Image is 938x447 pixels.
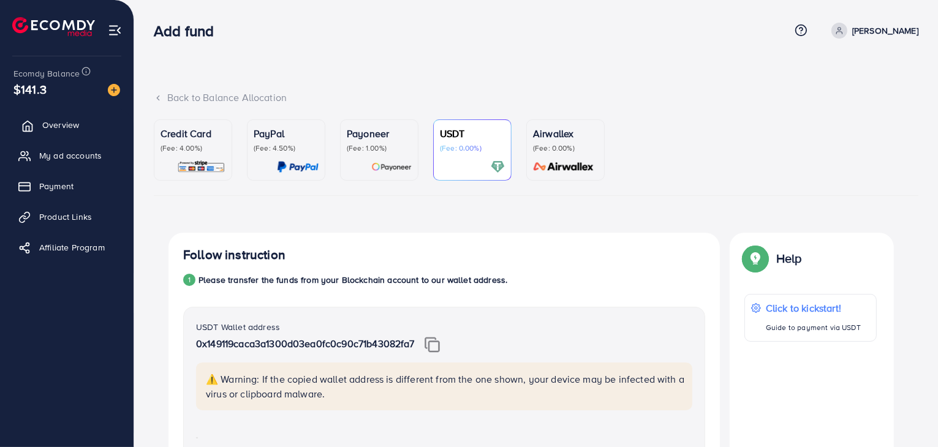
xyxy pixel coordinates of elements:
[183,274,195,286] div: 1
[744,247,766,269] img: Popup guide
[766,301,861,315] p: Click to kickstart!
[161,126,225,141] p: Credit Card
[39,211,92,223] span: Product Links
[886,392,929,438] iframe: Chat
[161,143,225,153] p: (Fee: 4.00%)
[206,372,685,401] p: ⚠️ Warning: If the copied wallet address is different from the one shown, your device may be infe...
[9,205,124,229] a: Product Links
[491,160,505,174] img: card
[177,160,225,174] img: card
[776,251,802,266] p: Help
[440,126,505,141] p: USDT
[254,126,319,141] p: PayPal
[766,320,861,335] p: Guide to payment via USDT
[9,143,124,168] a: My ad accounts
[154,91,918,105] div: Back to Balance Allocation
[826,23,918,39] a: [PERSON_NAME]
[254,143,319,153] p: (Fee: 4.50%)
[347,143,412,153] p: (Fee: 1.00%)
[440,143,505,153] p: (Fee: 0.00%)
[533,126,598,141] p: Airwallex
[529,160,598,174] img: card
[39,149,102,162] span: My ad accounts
[9,113,124,137] a: Overview
[12,17,95,36] img: logo
[425,337,440,353] img: img
[277,160,319,174] img: card
[13,80,47,98] span: $141.3
[533,143,598,153] p: (Fee: 0.00%)
[108,23,122,37] img: menu
[196,321,280,333] label: USDT Wallet address
[183,247,286,263] h4: Follow instruction
[347,126,412,141] p: Payoneer
[9,174,124,198] a: Payment
[108,84,120,96] img: image
[199,272,507,287] p: Please transfer the funds from your Blockchain account to our wallet address.
[852,23,918,38] p: [PERSON_NAME]
[42,119,79,131] span: Overview
[196,336,692,353] p: 0x149119caca3a1300d03ea0fc0c90c71b43082fa7
[154,22,224,40] h3: Add fund
[371,160,412,174] img: card
[39,180,74,192] span: Payment
[39,241,105,254] span: Affiliate Program
[13,67,80,80] span: Ecomdy Balance
[9,235,124,260] a: Affiliate Program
